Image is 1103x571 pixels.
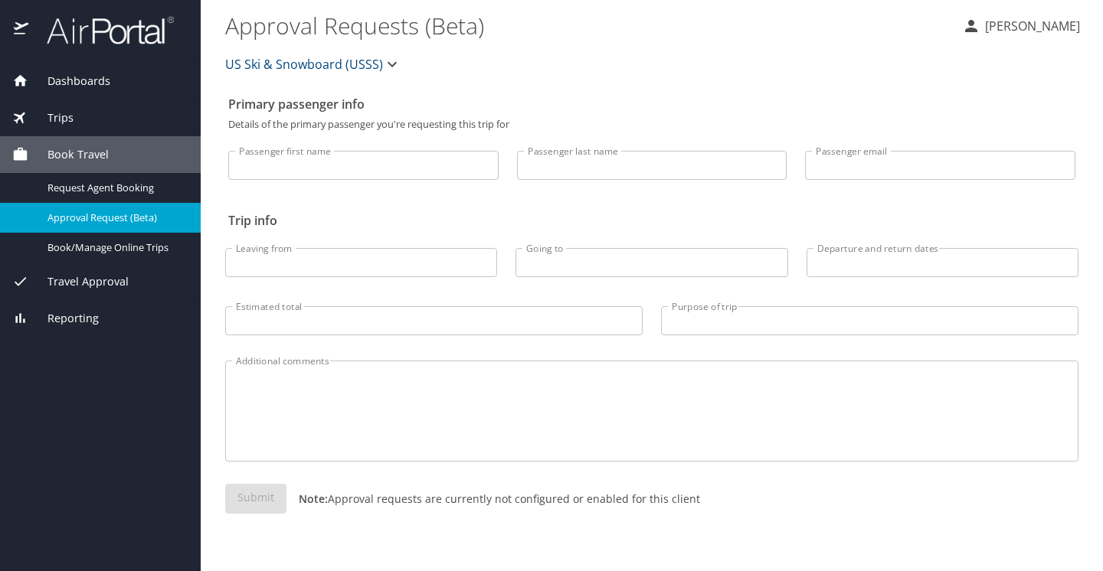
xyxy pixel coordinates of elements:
img: icon-airportal.png [14,15,30,45]
span: Book Travel [28,146,109,163]
span: Dashboards [28,73,110,90]
img: airportal-logo.png [30,15,174,45]
h1: Approval Requests (Beta) [225,2,950,49]
p: Approval requests are currently not configured or enabled for this client [286,491,700,507]
span: Approval Request (Beta) [47,210,182,225]
span: Request Agent Booking [47,181,182,195]
button: US Ski & Snowboard (USSS) [219,49,407,80]
span: Travel Approval [28,273,129,290]
h2: Primary passenger info [228,92,1075,116]
span: Trips [28,109,74,126]
button: [PERSON_NAME] [956,12,1086,40]
span: Reporting [28,310,99,327]
span: US Ski & Snowboard (USSS) [225,54,383,75]
span: Book/Manage Online Trips [47,240,182,255]
strong: Note: [299,491,328,506]
p: Details of the primary passenger you're requesting this trip for [228,119,1075,129]
h2: Trip info [228,208,1075,233]
p: [PERSON_NAME] [980,17,1080,35]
